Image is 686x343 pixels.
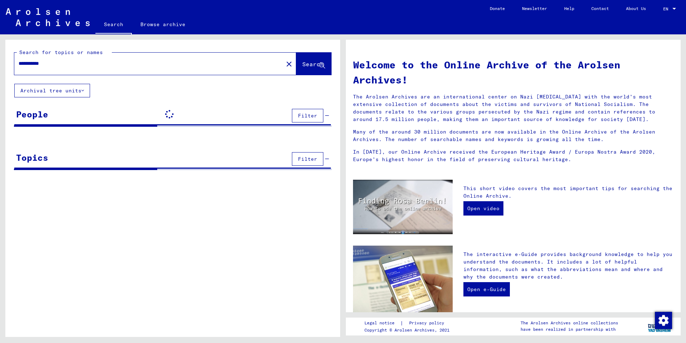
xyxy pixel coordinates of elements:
[655,312,672,329] img: Change consent
[364,327,453,333] p: Copyright © Arolsen Archives, 2021
[353,128,673,143] p: Many of the around 30 million documents are now available in the Online Archive of the Arolsen Ar...
[282,57,296,71] button: Clear
[353,180,453,234] img: video.jpg
[353,57,673,87] h1: Welcome to the Online Archive of the Arolsen Archives!
[292,152,323,166] button: Filter
[463,282,510,296] a: Open e-Guide
[521,326,618,333] p: have been realized in partnership with
[292,109,323,122] button: Filter
[285,60,293,68] mat-icon: close
[95,16,132,34] a: Search
[16,151,48,164] div: Topics
[298,112,317,119] span: Filter
[663,6,671,11] span: EN
[364,319,400,327] a: Legal notice
[646,317,673,335] img: yv_logo.png
[6,8,90,26] img: Arolsen_neg.svg
[463,251,673,281] p: The interactive e-Guide provides background knowledge to help you understand the documents. It in...
[298,156,317,162] span: Filter
[353,148,673,163] p: In [DATE], our Online Archive received the European Heritage Award / Europa Nostra Award 2020, Eu...
[296,53,331,75] button: Search
[403,319,453,327] a: Privacy policy
[353,246,453,312] img: eguide.jpg
[14,84,90,97] button: Archival tree units
[353,93,673,123] p: The Arolsen Archives are an international center on Nazi [MEDICAL_DATA] with the world’s most ext...
[132,16,194,33] a: Browse archive
[16,108,48,121] div: People
[463,185,673,200] p: This short video covers the most important tips for searching the Online Archive.
[19,49,103,55] mat-label: Search for topics or names
[521,320,618,326] p: The Arolsen Archives online collections
[364,319,453,327] div: |
[463,201,503,216] a: Open video
[302,61,324,68] span: Search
